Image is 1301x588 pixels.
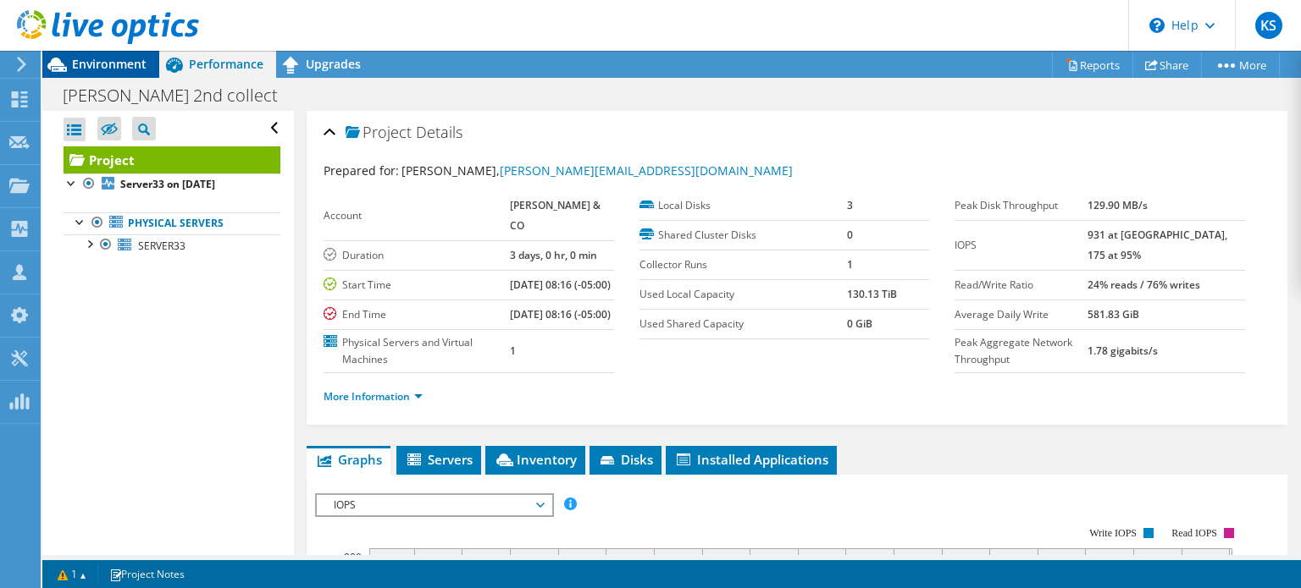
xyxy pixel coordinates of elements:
label: Shared Cluster Disks [639,227,847,244]
span: SERVER33 [138,239,185,253]
b: 1 [510,343,516,358]
span: KS [1255,12,1282,39]
b: 129.90 MB/s [1088,198,1148,212]
b: 3 [847,198,853,212]
span: Disks [598,451,653,468]
b: 931 at [GEOGRAPHIC_DATA], 175 at 95% [1088,228,1227,262]
a: Reports [1052,52,1133,78]
span: [PERSON_NAME], [401,162,793,179]
span: IOPS [325,495,543,515]
h1: [PERSON_NAME] 2nd collect [55,86,304,105]
b: 0 [847,228,853,242]
span: Upgrades [306,56,361,72]
a: Project [64,146,280,173]
label: Physical Servers and Virtual Machines [324,334,510,368]
label: Local Disks [639,197,847,214]
b: [DATE] 08:16 (-05:00) [510,307,611,321]
label: Collector Runs [639,256,847,273]
label: Average Daily Write [955,306,1087,323]
label: Used Shared Capacity [639,316,847,332]
span: Graphs [315,451,382,468]
b: 24% reads / 76% writes [1088,278,1200,292]
a: Project Notes [97,563,197,585]
span: Details [416,122,462,142]
a: Share [1132,52,1202,78]
b: Server33 on [DATE] [120,177,215,191]
b: 0 GiB [847,316,872,331]
span: Project [346,124,412,141]
span: Environment [72,56,147,72]
span: Performance [189,56,263,72]
text: Write IOPS [1089,527,1137,539]
a: More [1201,52,1280,78]
a: [PERSON_NAME][EMAIL_ADDRESS][DOMAIN_NAME] [500,162,793,179]
a: Server33 on [DATE] [64,173,280,195]
label: IOPS [955,237,1087,254]
label: Duration [324,247,510,264]
b: [DATE] 08:16 (-05:00) [510,278,611,292]
b: 3 days, 0 hr, 0 min [510,248,597,262]
label: Peak Aggregate Network Throughput [955,334,1087,368]
span: Installed Applications [674,451,828,468]
label: End Time [324,306,510,323]
b: 1.78 gigabits/s [1088,343,1158,358]
a: 1 [46,563,98,585]
a: SERVER33 [64,234,280,256]
b: 1 [847,257,853,272]
b: [PERSON_NAME] & CO [510,198,601,233]
span: Servers [405,451,473,468]
label: Prepared for: [324,162,399,179]
a: Physical Servers [64,212,280,234]
text: 900 [344,550,362,564]
span: Inventory [494,451,577,468]
b: 130.13 TiB [847,287,897,301]
a: More Information [324,389,423,404]
svg: \n [1149,18,1165,33]
text: Read IOPS [1172,527,1218,539]
label: Used Local Capacity [639,286,847,303]
label: Peak Disk Throughput [955,197,1087,214]
b: 581.83 GiB [1088,307,1139,321]
label: Start Time [324,277,510,294]
label: Account [324,207,510,224]
label: Read/Write Ratio [955,277,1087,294]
